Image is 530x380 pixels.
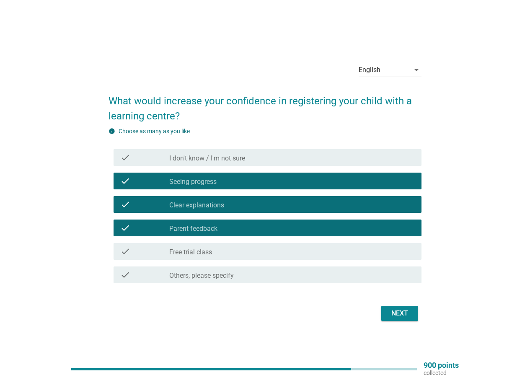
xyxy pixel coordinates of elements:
label: Free trial class [169,248,212,256]
i: check [120,223,130,233]
p: collected [424,369,459,377]
i: check [120,176,130,186]
label: Others, please specify [169,271,234,280]
h2: What would increase your confidence in registering your child with a learning centre? [109,85,421,124]
p: 900 points [424,362,459,369]
i: check [120,199,130,209]
button: Next [381,306,418,321]
label: Seeing progress [169,178,217,186]
i: check [120,153,130,163]
label: I don't know / I'm not sure [169,154,245,163]
i: check [120,246,130,256]
i: check [120,270,130,280]
label: Parent feedback [169,225,217,233]
div: Next [388,308,411,318]
label: Choose as many as you like [119,128,190,134]
i: info [109,128,115,134]
i: arrow_drop_down [411,65,421,75]
label: Clear explanations [169,201,224,209]
div: English [359,66,380,74]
